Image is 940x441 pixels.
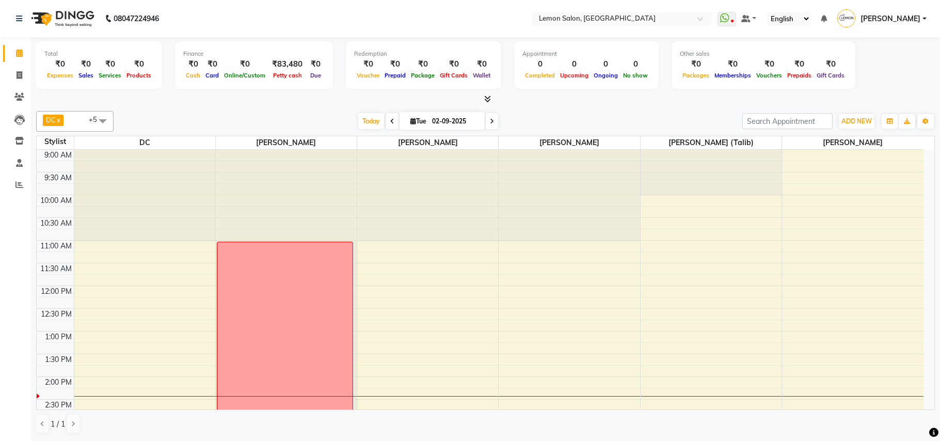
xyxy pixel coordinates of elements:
[620,58,650,70] div: 0
[43,377,74,388] div: 2:00 PM
[44,50,154,58] div: Total
[307,58,325,70] div: ₹0
[785,58,814,70] div: ₹0
[46,116,56,124] span: DC
[114,4,159,33] b: 08047224946
[591,58,620,70] div: 0
[754,58,785,70] div: ₹0
[782,136,923,149] span: [PERSON_NAME]
[203,72,221,79] span: Card
[354,58,382,70] div: ₹0
[43,354,74,365] div: 1:30 PM
[837,9,855,27] img: Viraj Gamre
[429,114,481,129] input: 2025-09-02
[408,117,429,125] span: Tue
[839,114,874,129] button: ADD NEW
[712,72,754,79] span: Memberships
[43,400,74,411] div: 2:30 PM
[56,116,60,124] a: x
[44,58,76,70] div: ₹0
[680,50,847,58] div: Other sales
[96,58,124,70] div: ₹0
[221,72,268,79] span: Online/Custom
[44,72,76,79] span: Expenses
[26,4,97,33] img: logo
[183,58,203,70] div: ₹0
[74,136,215,149] span: DC
[557,72,591,79] span: Upcoming
[89,115,105,123] span: +5
[183,72,203,79] span: Cash
[38,218,74,229] div: 10:30 AM
[358,113,384,129] span: Today
[408,72,437,79] span: Package
[270,72,305,79] span: Petty cash
[754,72,785,79] span: Vouchers
[591,72,620,79] span: Ongoing
[37,136,74,147] div: Stylist
[712,58,754,70] div: ₹0
[382,72,408,79] span: Prepaid
[522,58,557,70] div: 0
[680,72,712,79] span: Packages
[42,172,74,183] div: 9:30 AM
[43,332,74,342] div: 1:00 PM
[680,58,712,70] div: ₹0
[641,136,782,149] span: [PERSON_NAME] (Talib)
[42,150,74,161] div: 9:00 AM
[841,117,872,125] span: ADD NEW
[354,50,493,58] div: Redemption
[354,72,382,79] span: Voucher
[96,72,124,79] span: Services
[437,72,470,79] span: Gift Cards
[814,58,847,70] div: ₹0
[203,58,221,70] div: ₹0
[39,286,74,297] div: 12:00 PM
[221,58,268,70] div: ₹0
[470,58,493,70] div: ₹0
[408,58,437,70] div: ₹0
[308,72,324,79] span: Due
[51,419,65,430] span: 1 / 1
[437,58,470,70] div: ₹0
[38,263,74,274] div: 11:30 AM
[814,72,847,79] span: Gift Cards
[522,72,557,79] span: Completed
[38,241,74,251] div: 11:00 AM
[216,136,357,149] span: [PERSON_NAME]
[470,72,493,79] span: Wallet
[742,113,833,129] input: Search Appointment
[785,72,814,79] span: Prepaids
[76,58,96,70] div: ₹0
[382,58,408,70] div: ₹0
[124,58,154,70] div: ₹0
[76,72,96,79] span: Sales
[124,72,154,79] span: Products
[499,136,640,149] span: [PERSON_NAME]
[183,50,325,58] div: Finance
[357,136,498,149] span: [PERSON_NAME]
[557,58,591,70] div: 0
[620,72,650,79] span: No show
[39,309,74,320] div: 12:30 PM
[861,13,920,24] span: [PERSON_NAME]
[522,50,650,58] div: Appointment
[38,195,74,206] div: 10:00 AM
[268,58,307,70] div: ₹83,480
